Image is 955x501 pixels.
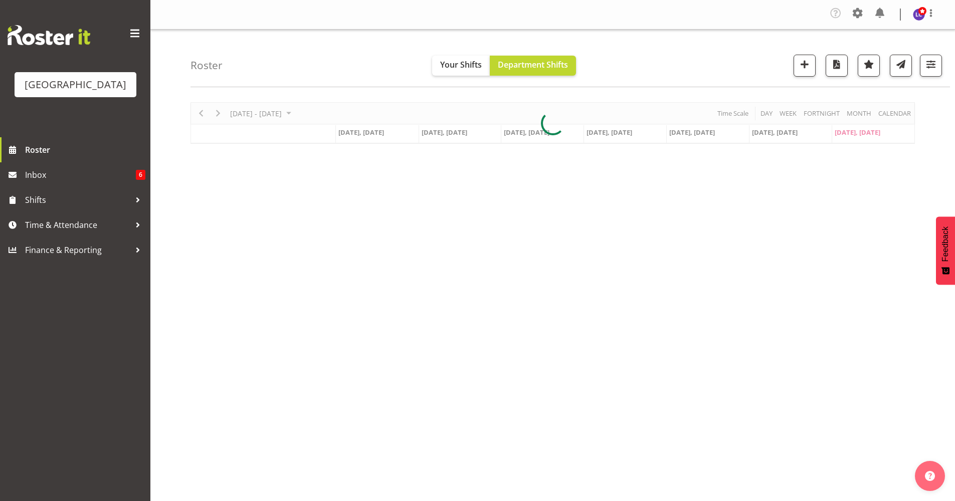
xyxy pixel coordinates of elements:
button: Add a new shift [794,55,816,77]
span: Shifts [25,192,130,207]
span: Time & Attendance [25,217,130,232]
img: laurie-cook11580.jpg [913,9,925,21]
button: Send a list of all shifts for the selected filtered period to all rostered employees. [890,55,912,77]
span: Roster [25,142,145,157]
img: help-xxl-2.png [925,471,935,481]
button: Download a PDF of the roster according to the set date range. [826,55,848,77]
button: Feedback - Show survey [936,216,955,285]
h4: Roster [190,60,223,71]
button: Department Shifts [490,56,576,76]
img: Rosterit website logo [8,25,90,45]
span: 6 [136,170,145,180]
div: [GEOGRAPHIC_DATA] [25,77,126,92]
span: Department Shifts [498,59,568,70]
button: Highlight an important date within the roster. [858,55,880,77]
span: Your Shifts [440,59,482,70]
span: Finance & Reporting [25,242,130,258]
span: Feedback [941,226,950,262]
button: Your Shifts [432,56,490,76]
button: Filter Shifts [920,55,942,77]
span: Inbox [25,167,136,182]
